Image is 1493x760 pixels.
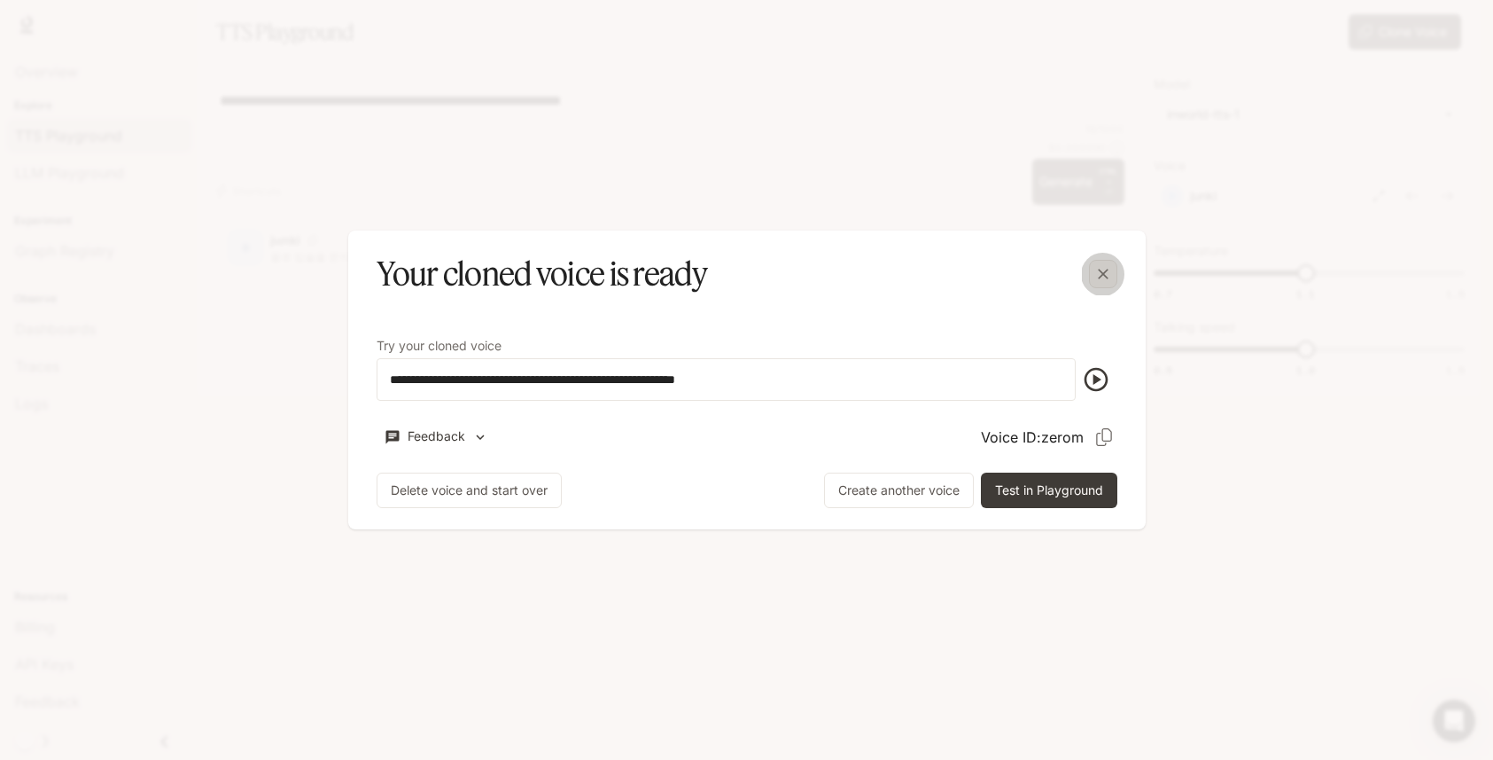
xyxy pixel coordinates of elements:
[377,340,502,352] p: Try your cloned voice
[377,473,562,508] button: Delete voice and start over
[981,473,1117,508] button: Test in Playground
[824,473,974,508] button: Create another voice
[981,427,1084,448] p: Voice ID: zerom
[377,252,707,296] h5: Your cloned voice is ready
[1091,424,1117,451] button: Copy Voice ID
[377,422,497,451] button: Feedback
